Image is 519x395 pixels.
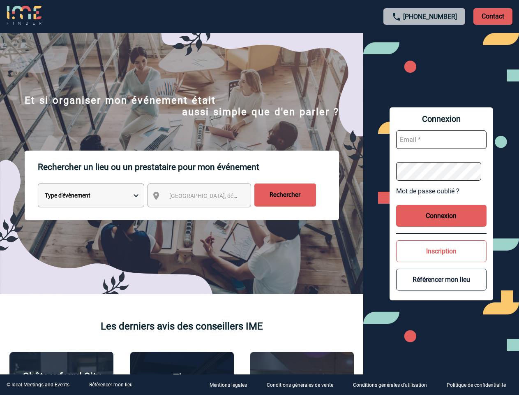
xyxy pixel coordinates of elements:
a: Mentions légales [203,381,260,389]
a: Conditions générales d'utilisation [346,381,440,389]
p: Conditions générales de vente [267,383,333,388]
p: Conditions générales d'utilisation [353,383,427,388]
a: Référencer mon lieu [89,382,133,388]
a: Politique de confidentialité [440,381,519,389]
p: Politique de confidentialité [447,383,506,388]
a: Conditions générales de vente [260,381,346,389]
p: Mentions légales [210,383,247,388]
div: © Ideal Meetings and Events [7,382,69,388]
